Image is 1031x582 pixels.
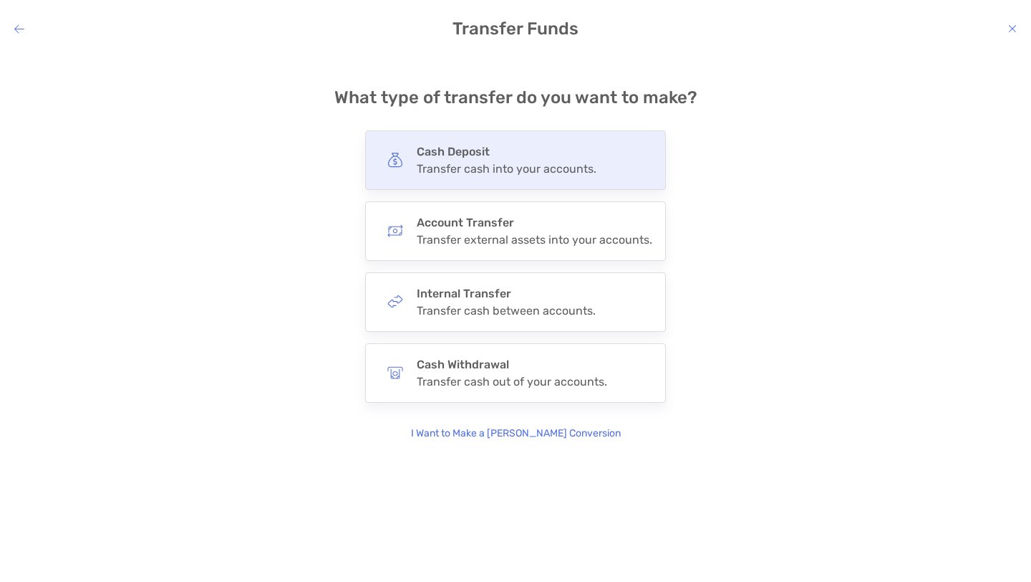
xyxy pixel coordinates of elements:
div: Transfer external assets into your accounts. [417,233,652,247]
img: button icon [387,152,403,168]
div: Transfer cash between accounts. [417,304,596,318]
div: Transfer cash into your accounts. [417,162,596,176]
div: Transfer cash out of your accounts. [417,375,607,388]
h4: Internal Transfer [417,287,596,300]
h4: What type of transfer do you want to make? [334,87,697,108]
img: button icon [387,365,403,381]
img: button icon [387,294,403,310]
img: button icon [387,223,403,239]
h4: Cash Withdrawal [417,358,607,371]
h4: Account Transfer [417,216,652,229]
h4: Cash Deposit [417,145,596,158]
p: I Want to Make a [PERSON_NAME] Conversion [411,426,621,442]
